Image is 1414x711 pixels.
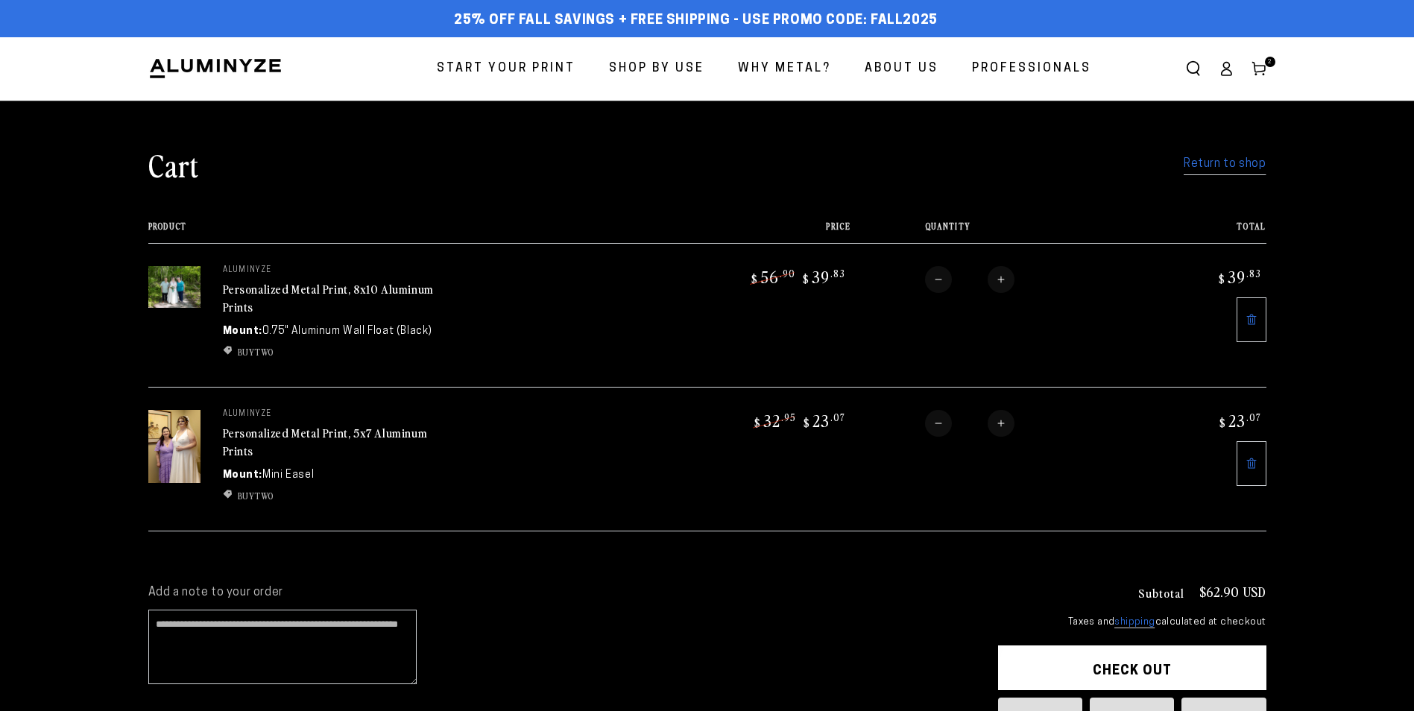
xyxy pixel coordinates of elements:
[1246,267,1261,279] sup: .83
[437,58,575,80] span: Start Your Print
[865,58,938,80] span: About Us
[1219,271,1225,286] span: $
[223,424,428,460] a: Personalized Metal Print, 5x7 Aluminum Prints
[804,415,810,430] span: $
[223,489,446,502] ul: Discount
[1217,410,1261,431] bdi: 23
[1216,266,1261,287] bdi: 39
[1138,587,1184,598] h3: Subtotal
[148,410,201,483] img: 5"x7" Rectangle White Matte Aluminyzed Photo
[148,585,968,601] label: Add a note to your order
[223,280,434,316] a: Personalized Metal Print, 8x10 Aluminum Prints
[148,221,633,243] th: Product
[830,411,845,423] sup: .07
[223,345,446,358] li: BUYTWO
[426,49,587,89] a: Start Your Print
[148,145,199,184] h1: Cart
[738,58,831,80] span: Why Metal?
[598,49,716,89] a: Shop By Use
[751,271,758,286] span: $
[148,57,283,80] img: Aluminyze
[262,323,432,339] dd: 0.75" Aluminum Wall Float (Black)
[801,266,845,287] bdi: 39
[998,615,1266,630] small: Taxes and calculated at checkout
[1177,52,1210,85] summary: Search our site
[961,49,1102,89] a: Professionals
[223,489,446,502] li: BUYTWO
[1199,585,1266,598] p: $62.90 USD
[454,13,938,29] span: 25% off FALL Savings + Free Shipping - Use Promo Code: FALL2025
[609,58,704,80] span: Shop By Use
[952,410,988,437] input: Quantity for Personalized Metal Print, 5x7 Aluminum Prints
[1237,441,1266,486] a: Remove 5"x7" Rectangle White Matte Aluminyzed Photo
[727,49,842,89] a: Why Metal?
[223,410,446,419] p: aluminyze
[1139,221,1266,243] th: Total
[1268,57,1272,67] span: 2
[223,323,263,339] dt: Mount:
[223,467,263,483] dt: Mount:
[749,266,795,287] bdi: 56
[262,467,314,483] dd: Mini Easel
[1184,154,1266,175] a: Return to shop
[801,410,845,431] bdi: 23
[830,267,845,279] sup: .83
[1219,415,1226,430] span: $
[972,58,1091,80] span: Professionals
[1237,297,1266,342] a: Remove 8"x10" Rectangle White Matte Aluminyzed Photo
[853,49,950,89] a: About Us
[754,415,761,430] span: $
[223,345,446,358] ul: Discount
[633,221,850,243] th: Price
[1246,411,1261,423] sup: .07
[998,645,1266,690] button: Check out
[952,266,988,293] input: Quantity for Personalized Metal Print, 8x10 Aluminum Prints
[148,266,201,308] img: 8"x10" Rectangle White Matte Aluminyzed Photo
[803,271,809,286] span: $
[1114,617,1155,628] a: shipping
[223,266,446,275] p: aluminyze
[780,267,795,279] sup: .90
[752,410,796,431] bdi: 32
[850,221,1139,243] th: Quantity
[781,411,796,423] sup: .95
